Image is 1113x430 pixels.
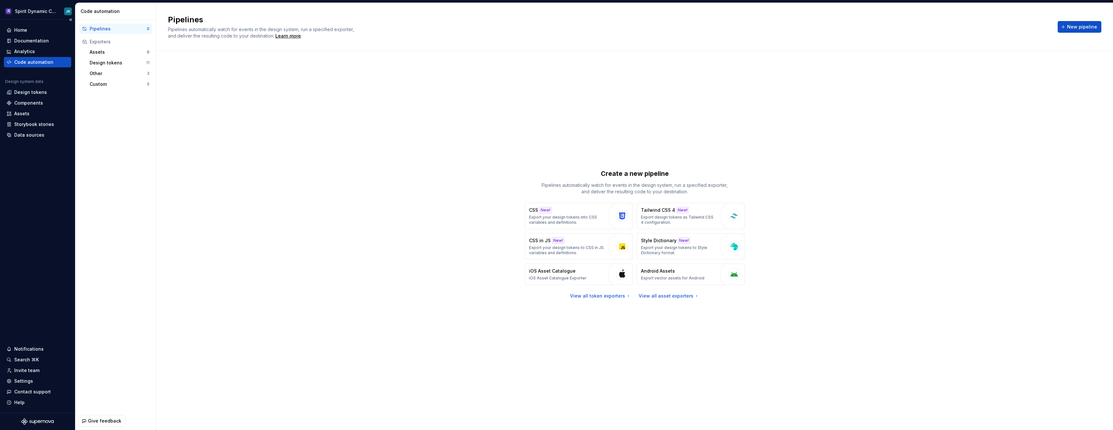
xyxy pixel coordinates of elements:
div: Documentation [14,38,49,44]
a: Code automation [4,57,71,67]
a: Learn more [275,33,301,39]
p: iOS Asset Catalogue Exporter [529,276,587,281]
div: Code automation [81,8,153,15]
p: Export your design tokens to Style Dictionary format. [641,245,717,255]
div: Design tokens [90,60,146,66]
button: Pipelines0 [79,24,152,34]
div: Home [14,27,27,33]
div: Custom [90,81,147,87]
div: New! [539,207,552,213]
p: Export design tokens as Tailwind CSS 4 configuration. [641,215,717,225]
div: 3 [147,71,149,76]
div: Storybook stories [14,121,54,128]
a: Design tokens [4,87,71,97]
button: iOS Asset CatalogueiOS Asset Catalogue Exporter [525,264,633,285]
button: CSSNew!Export your design tokens into CSS variables and definitions. [525,203,633,229]
span: New pipeline [1067,24,1097,30]
p: Export your design tokens into CSS variables and definitions. [529,215,605,225]
a: Invite team [4,365,71,376]
div: JK [66,9,70,14]
div: Invite team [14,367,39,374]
div: Other [90,70,147,77]
div: Assets [90,49,147,55]
a: Components [4,98,71,108]
button: Style DictionaryNew!Export your design tokens to Style Dictionary format. [637,233,745,260]
p: Android Assets [641,268,675,274]
div: Contact support [14,389,51,395]
p: Export your design tokens to CSS in JS variables and definitions. [529,245,605,255]
button: Give feedback [79,415,126,427]
button: CSS in JSNew!Export your design tokens to CSS in JS variables and definitions. [525,233,633,260]
div: 0 [147,26,149,31]
p: Export vector assets for Android [641,276,704,281]
div: Components [14,100,43,106]
a: Settings [4,376,71,386]
a: Analytics [4,46,71,57]
p: Pipelines automatically watch for events in the design system, run a specified exporter, and deli... [538,182,732,195]
button: New pipeline [1058,21,1101,33]
img: 63932fde-23f0-455f-9474-7c6a8a4930cd.png [5,7,12,15]
p: Style Dictionary [641,237,677,244]
button: Other3 [87,68,152,79]
button: Android AssetsExport vector assets for Android [637,264,745,285]
div: Notifications [14,346,44,352]
button: Search ⌘K [4,355,71,365]
div: 11 [146,60,149,65]
a: Home [4,25,71,35]
h2: Pipelines [168,15,1050,25]
span: . [274,34,302,39]
p: iOS Asset Catalogue [529,268,576,274]
div: Search ⌘K [14,356,39,363]
button: Assets8 [87,47,152,57]
button: Design tokens11 [87,58,152,68]
button: Contact support [4,387,71,397]
div: Design system data [5,79,43,84]
div: Assets [14,110,29,117]
p: CSS [529,207,538,213]
p: Tailwind CSS 4 [641,207,675,213]
a: View all token exporters [570,293,631,299]
p: CSS in JS [529,237,551,244]
a: Data sources [4,130,71,140]
div: New! [677,207,689,213]
button: Notifications [4,344,71,354]
button: Spirit Dynamic ColorsJK [1,4,74,18]
button: Custom5 [87,79,152,89]
div: Code automation [14,59,53,65]
a: Storybook stories [4,119,71,130]
button: Help [4,397,71,408]
a: Assets [4,108,71,119]
svg: Supernova Logo [21,418,54,425]
div: Help [14,399,25,406]
div: Spirit Dynamic Colors [15,8,56,15]
div: 8 [147,50,149,55]
p: Create a new pipeline [601,169,669,178]
div: Data sources [14,132,44,138]
div: New! [552,237,564,244]
button: Collapse sidebar [66,15,75,24]
div: New! [678,237,690,244]
div: Exporters [90,39,149,45]
div: 5 [147,82,149,87]
span: Pipelines automatically watch for events in the design system, run a specified exporter, and deli... [168,27,355,39]
div: Design tokens [14,89,47,96]
div: Pipelines [90,26,147,32]
a: View all asset exporters [639,293,699,299]
span: Give feedback [88,418,121,424]
a: Documentation [4,36,71,46]
div: Analytics [14,48,35,55]
button: Tailwind CSS 4New!Export design tokens as Tailwind CSS 4 configuration. [637,203,745,229]
div: Settings [14,378,33,384]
